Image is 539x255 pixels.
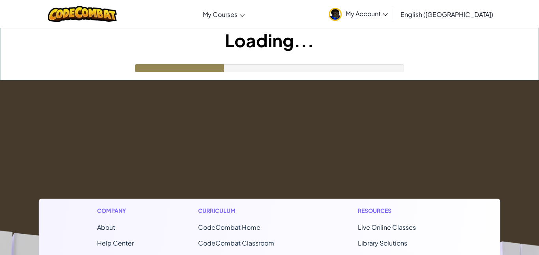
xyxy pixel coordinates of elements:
[401,10,493,19] span: English ([GEOGRAPHIC_DATA])
[198,239,274,247] a: CodeCombat Classroom
[397,4,497,25] a: English ([GEOGRAPHIC_DATA])
[346,9,388,18] span: My Account
[358,223,416,231] a: Live Online Classes
[325,2,392,26] a: My Account
[198,223,260,231] span: CodeCombat Home
[0,28,539,52] h1: Loading...
[203,10,238,19] span: My Courses
[97,223,115,231] a: About
[329,8,342,21] img: avatar
[198,207,294,215] h1: Curriculum
[48,6,117,22] img: CodeCombat logo
[199,4,249,25] a: My Courses
[358,207,442,215] h1: Resources
[358,239,407,247] a: Library Solutions
[97,207,134,215] h1: Company
[97,239,134,247] a: Help Center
